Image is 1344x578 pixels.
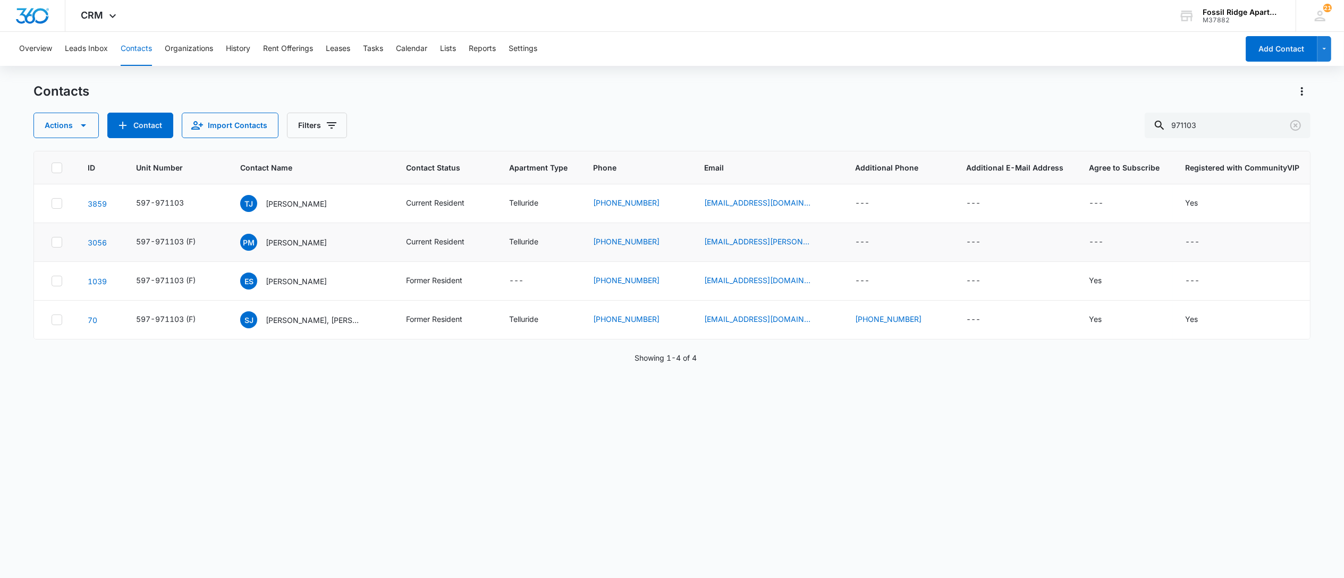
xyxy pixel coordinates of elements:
span: Registered with CommunityVIP [1185,162,1299,173]
div: Contact Status - Former Resident - Select to Edit Field [406,313,481,326]
div: --- [1089,197,1103,210]
div: Agree to Subscribe - Yes - Select to Edit Field [1089,313,1121,326]
button: Calendar [396,32,427,66]
div: Phone - (970) 584-6260 - Select to Edit Field [593,275,679,287]
a: [EMAIL_ADDRESS][DOMAIN_NAME] [704,197,810,208]
div: --- [855,236,869,249]
button: Reports [469,32,496,66]
div: Former Resident [406,275,462,286]
a: Navigate to contact details page for Piper Mattson [88,238,107,247]
div: Apartment Type - - Select to Edit Field [509,275,543,287]
a: [PHONE_NUMBER] [593,313,660,325]
div: Yes [1185,313,1198,325]
div: Email - santacruzzeke@hotmail.com - Select to Edit Field [704,275,830,287]
div: Additional Phone - (970) 673-2772 - Select to Edit Field [855,313,941,326]
div: Agree to Subscribe - - Select to Edit Field [1089,197,1122,210]
div: 597-971103 [136,197,184,208]
button: Tasks [363,32,383,66]
span: 21 [1323,4,1332,12]
div: Contact Status - Former Resident - Select to Edit Field [406,275,481,287]
button: Add Contact [107,113,173,138]
div: 597-971103 (F) [136,236,196,247]
span: Contact Name [240,162,365,173]
div: Additional E-Mail Address - - Select to Edit Field [966,197,1000,210]
div: Unit Number - 597-971103 (F) - Select to Edit Field [136,275,215,287]
a: [PHONE_NUMBER] [855,313,922,325]
div: --- [1185,275,1199,287]
div: --- [966,313,980,326]
h1: Contacts [33,83,89,99]
div: account name [1203,8,1280,16]
div: Additional E-Mail Address - - Select to Edit Field [966,313,1000,326]
button: Overview [19,32,52,66]
span: Additional Phone [855,162,941,173]
div: --- [1185,236,1199,249]
div: Registered with CommunityVIP - - Select to Edit Field [1185,236,1219,249]
div: Yes [1089,275,1102,286]
span: TJ [240,195,257,212]
a: [EMAIL_ADDRESS][DOMAIN_NAME] [704,275,810,286]
a: Navigate to contact details page for Tyler Jones [88,199,107,208]
button: Actions [33,113,99,138]
button: Add Contact [1246,36,1317,62]
button: History [226,32,250,66]
div: 597-971103 (F) [136,313,196,325]
div: Additional Phone - - Select to Edit Field [855,236,889,249]
div: Unit Number - 597-971103 (F) - Select to Edit Field [136,236,215,249]
a: Navigate to contact details page for Samantha Jones, Travis Jones [88,316,97,325]
div: Yes [1185,197,1198,208]
span: Phone [593,162,663,173]
span: Additional E-Mail Address [966,162,1063,173]
a: Navigate to contact details page for Ezekiel Santacruz [88,277,107,286]
p: Showing 1-4 of 4 [635,352,697,363]
button: Leads Inbox [65,32,108,66]
span: Apartment Type [509,162,568,173]
div: --- [966,236,980,249]
div: Email - piper.mattson@icloud.com - Select to Edit Field [704,236,830,249]
span: Contact Status [406,162,468,173]
span: ES [240,273,257,290]
div: Phone - (719) 310-0833 - Select to Edit Field [593,236,679,249]
span: CRM [81,10,104,21]
span: Agree to Subscribe [1089,162,1160,173]
div: Registered with CommunityVIP - - Select to Edit Field [1185,275,1219,287]
div: notifications count [1323,4,1332,12]
div: --- [1089,236,1103,249]
div: Unit Number - 597-971103 - Select to Edit Field [136,197,203,210]
div: Contact Name - Piper Mattson - Select to Edit Field [240,234,346,251]
span: SJ [240,311,257,328]
div: Current Resident [406,197,464,208]
span: Email [704,162,814,173]
button: Settings [509,32,537,66]
a: [PHONE_NUMBER] [593,275,660,286]
button: Import Contacts [182,113,278,138]
div: --- [966,197,980,210]
div: Telluride [509,313,538,325]
div: Email - jonestylerm@outlook.com - Select to Edit Field [704,197,830,210]
span: Unit Number [136,162,215,173]
div: Contact Name - Tyler Jones - Select to Edit Field [240,195,346,212]
p: [PERSON_NAME], [PERSON_NAME] [266,314,361,326]
div: 597-971103 (F) [136,275,196,286]
div: Registered with CommunityVIP - Yes - Select to Edit Field [1185,313,1217,326]
div: Telluride [509,236,538,247]
div: Contact Name - Samantha Jones, Travis Jones - Select to Edit Field [240,311,381,328]
p: [PERSON_NAME] [266,237,327,248]
a: [PHONE_NUMBER] [593,236,660,247]
div: --- [855,275,869,287]
div: Phone - (509) 540-9972 - Select to Edit Field [593,197,679,210]
div: Agree to Subscribe - - Select to Edit Field [1089,236,1122,249]
div: Contact Status - Current Resident - Select to Edit Field [406,197,484,210]
button: Clear [1287,117,1304,134]
button: Rent Offerings [263,32,313,66]
div: Apartment Type - Telluride - Select to Edit Field [509,197,557,210]
button: Leases [326,32,350,66]
div: Unit Number - 597-971103 (F) - Select to Edit Field [136,313,215,326]
div: Current Resident [406,236,464,247]
div: Apartment Type - Telluride - Select to Edit Field [509,313,557,326]
div: Additional E-Mail Address - - Select to Edit Field [966,236,1000,249]
div: --- [509,275,523,287]
button: Contacts [121,32,152,66]
a: [EMAIL_ADDRESS][DOMAIN_NAME] [704,313,810,325]
a: [EMAIL_ADDRESS][PERSON_NAME][DOMAIN_NAME] [704,236,810,247]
